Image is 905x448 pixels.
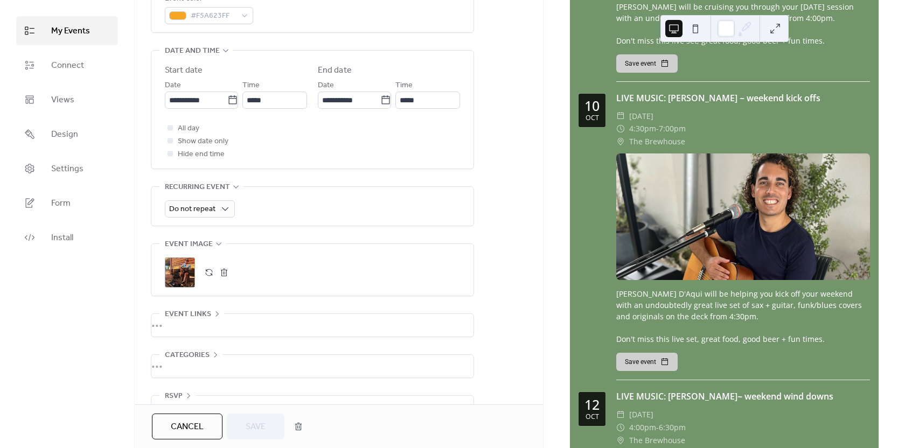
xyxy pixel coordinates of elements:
[178,135,228,148] span: Show date only
[165,64,203,77] div: Start date
[51,163,83,176] span: Settings
[656,122,659,135] span: -
[165,257,195,288] div: ;
[165,45,220,58] span: Date and time
[656,421,659,434] span: -
[616,390,870,403] div: LIVE MUSIC: [PERSON_NAME]~ weekend wind downs
[16,154,118,183] a: Settings
[152,414,222,439] button: Cancel
[616,135,625,148] div: ​
[586,414,599,421] div: Oct
[16,85,118,114] a: Views
[616,92,870,104] div: LIVE MUSIC: [PERSON_NAME] ~ weekend kick offs
[165,308,211,321] span: Event links
[16,16,118,45] a: My Events
[616,122,625,135] div: ​
[178,122,199,135] span: All day
[191,10,236,23] span: #F5A623FF
[395,79,413,92] span: Time
[151,396,474,418] div: •••
[178,148,225,161] span: Hide end time
[165,238,213,251] span: Event image
[16,120,118,149] a: Design
[584,398,600,411] div: 12
[16,188,118,218] a: Form
[242,79,260,92] span: Time
[51,25,90,38] span: My Events
[165,349,210,362] span: Categories
[629,110,653,123] span: [DATE]
[629,122,656,135] span: 4:30pm
[616,110,625,123] div: ​
[169,202,215,216] span: Do not repeat
[616,288,870,345] div: [PERSON_NAME] D'Aqui will be helping you kick off your weekend with an undoubtedly great live set...
[616,434,625,447] div: ​
[616,1,870,46] div: [PERSON_NAME] will be cruising you through your [DATE] session with an undoubtedly great live set...
[165,79,181,92] span: Date
[51,59,84,72] span: Connect
[16,223,118,252] a: Install
[659,122,686,135] span: 7:00pm
[318,79,334,92] span: Date
[629,135,685,148] span: The Brewhouse
[586,115,599,122] div: Oct
[584,99,600,113] div: 10
[165,181,230,194] span: Recurring event
[16,51,118,80] a: Connect
[616,421,625,434] div: ​
[629,408,653,421] span: [DATE]
[659,421,686,434] span: 6:30pm
[629,434,685,447] span: The Brewhouse
[51,128,78,141] span: Design
[616,408,625,421] div: ​
[165,390,183,403] span: RSVP
[318,64,352,77] div: End date
[151,314,474,337] div: •••
[616,353,678,371] button: Save event
[151,355,474,377] div: •••
[51,197,71,210] span: Form
[171,421,204,433] span: Cancel
[51,94,74,107] span: Views
[51,232,73,244] span: Install
[616,54,678,73] button: Save event
[629,421,656,434] span: 4:00pm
